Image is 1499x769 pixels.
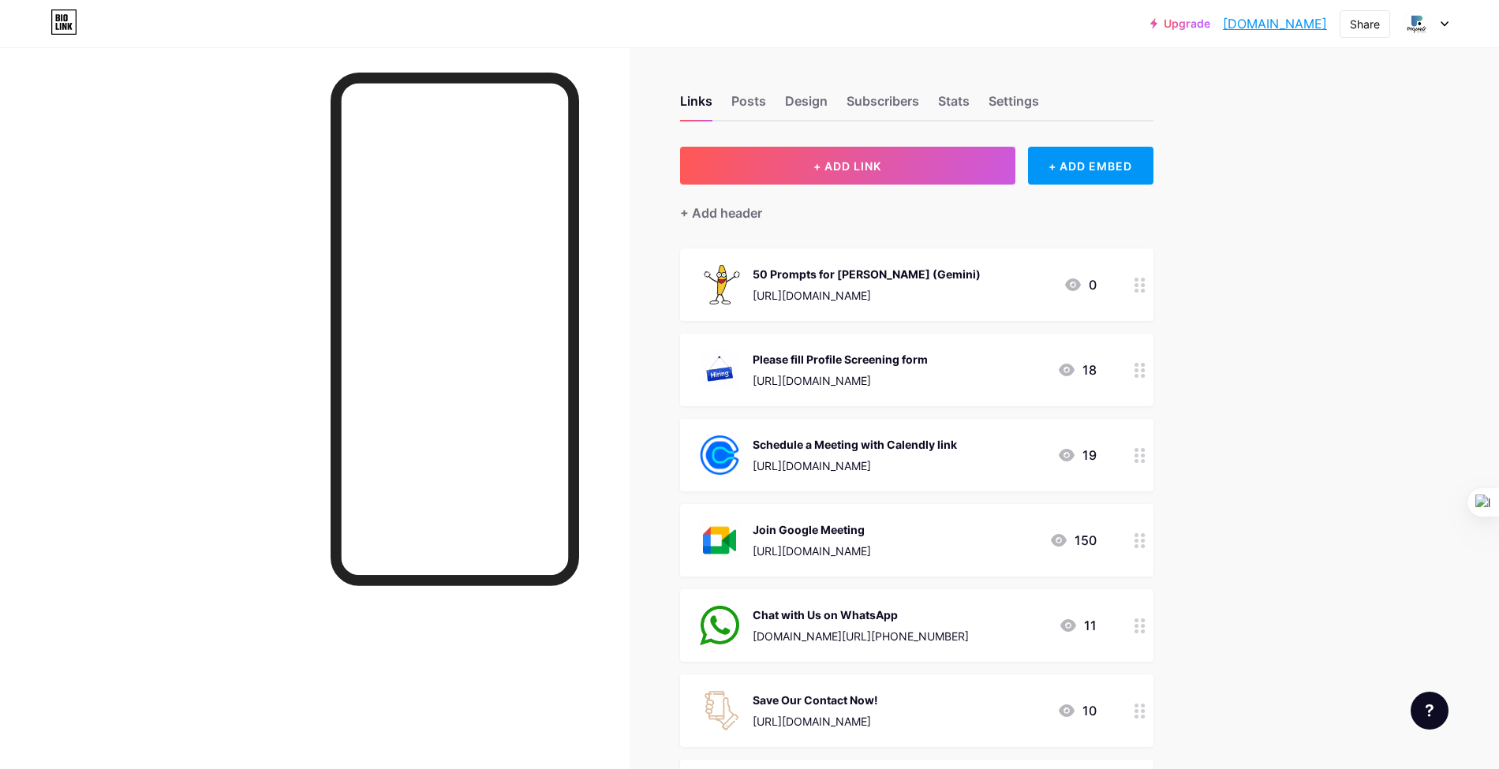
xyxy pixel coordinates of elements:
div: Settings [989,91,1039,120]
div: [URL][DOMAIN_NAME] [753,287,981,304]
img: The Propals [1402,9,1432,39]
a: Upgrade [1150,17,1210,30]
div: 18 [1057,360,1097,379]
div: Design [785,91,828,120]
div: [URL][DOMAIN_NAME] [753,457,957,474]
div: 11 [1059,616,1097,635]
img: Schedule a Meeting with Calendly link [699,435,740,476]
div: 150 [1049,531,1097,550]
div: Save Our Contact Now! [753,692,878,708]
div: + Add header [680,203,762,222]
div: 50 Prompts for [PERSON_NAME] (Gemini) [753,266,981,282]
div: Please fill Profile Screening form [753,351,928,368]
div: 19 [1057,446,1097,465]
div: + ADD EMBED [1028,147,1153,185]
div: 10 [1057,701,1097,720]
img: 50 Prompts for Nano Banana (Gemini) [699,264,740,305]
div: Subscribers [847,91,919,120]
button: + ADD LINK [680,147,1015,185]
div: Stats [938,91,970,120]
div: [URL][DOMAIN_NAME] [753,713,878,730]
img: Chat with Us on WhatsApp [699,605,740,646]
div: Join Google Meeting [753,521,871,538]
img: Please fill Profile Screening form [699,349,740,390]
div: [URL][DOMAIN_NAME] [753,543,871,559]
div: Posts [731,91,766,120]
div: [DOMAIN_NAME][URL][PHONE_NUMBER] [753,628,969,644]
div: Chat with Us on WhatsApp [753,607,969,623]
div: Schedule a Meeting with Calendly link [753,436,957,453]
img: Join Google Meeting [699,520,740,561]
a: [DOMAIN_NAME] [1223,14,1327,33]
span: + ADD LINK [813,159,881,173]
div: Share [1350,16,1380,32]
div: Links [680,91,712,120]
div: [URL][DOMAIN_NAME] [753,372,928,389]
img: Save Our Contact Now! [699,690,740,731]
div: 0 [1064,275,1097,294]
